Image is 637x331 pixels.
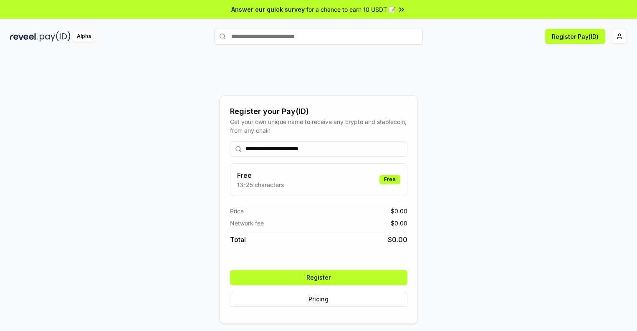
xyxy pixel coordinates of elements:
[379,175,400,184] div: Free
[306,5,396,14] span: for a chance to earn 10 USDT 📝
[391,219,407,227] span: $ 0.00
[40,31,71,42] img: pay_id
[10,31,38,42] img: reveel_dark
[391,207,407,215] span: $ 0.00
[230,207,244,215] span: Price
[237,180,284,189] p: 13-25 characters
[231,5,305,14] span: Answer our quick survey
[230,292,407,307] button: Pricing
[388,235,407,245] span: $ 0.00
[230,270,407,285] button: Register
[230,106,407,117] div: Register your Pay(ID)
[72,31,96,42] div: Alpha
[545,29,605,44] button: Register Pay(ID)
[230,117,407,135] div: Get your own unique name to receive any crypto and stablecoin, from any chain
[237,170,284,180] h3: Free
[230,235,246,245] span: Total
[230,219,264,227] span: Network fee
